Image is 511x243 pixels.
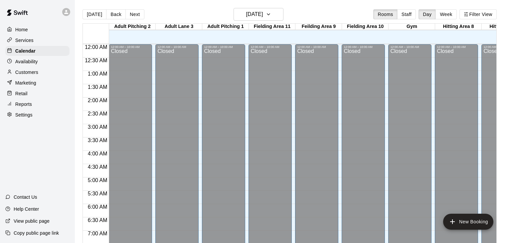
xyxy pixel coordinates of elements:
button: Filter View [459,9,497,19]
a: Calendar [5,46,70,56]
div: 12:00 AM – 10:00 AM [297,45,336,49]
p: Marketing [15,80,36,86]
p: Help Center [14,206,39,212]
div: 12:00 AM – 10:00 AM [437,45,476,49]
div: Feilding Area 9 [295,24,342,30]
span: 4:30 AM [86,164,109,170]
span: 2:30 AM [86,111,109,117]
span: 12:00 AM [83,44,109,50]
button: Week [435,9,456,19]
a: Retail [5,89,70,99]
a: Home [5,25,70,35]
div: Adult Pitching 1 [202,24,249,30]
p: Contact Us [14,194,37,200]
span: 2:00 AM [86,98,109,103]
div: Fielding Area 10 [342,24,389,30]
button: add [443,214,493,230]
a: Settings [5,110,70,120]
span: 5:00 AM [86,177,109,183]
p: Services [15,37,34,44]
div: 12:00 AM – 10:00 AM [390,45,429,49]
span: 4:00 AM [86,151,109,156]
button: Next [125,9,144,19]
p: Reports [15,101,32,108]
p: Settings [15,112,33,118]
button: [DATE] [234,8,283,21]
span: 3:00 AM [86,124,109,130]
button: Day [419,9,436,19]
div: Hitting Area 8 [435,24,482,30]
span: 3:30 AM [86,137,109,143]
span: 1:30 AM [86,84,109,90]
div: Fielding Area 11 [249,24,295,30]
a: Availability [5,57,70,67]
span: 1:00 AM [86,71,109,77]
div: 12:00 AM – 10:00 AM [251,45,290,49]
span: 12:30 AM [83,58,109,63]
p: Copy public page link [14,230,59,236]
h6: [DATE] [246,10,263,19]
div: Adult Pitching 2 [109,24,156,30]
p: Availability [15,58,38,65]
span: 6:30 AM [86,217,109,223]
p: View public page [14,218,50,224]
a: Services [5,35,70,45]
a: Reports [5,99,70,109]
span: 5:30 AM [86,191,109,196]
button: Staff [397,9,416,19]
a: Customers [5,67,70,77]
span: 6:00 AM [86,204,109,210]
div: Gym [389,24,435,30]
div: 12:00 AM – 10:00 AM [157,45,197,49]
p: Home [15,26,28,33]
div: 12:00 AM – 10:00 AM [344,45,383,49]
button: [DATE] [83,9,106,19]
div: 12:00 AM – 10:00 AM [204,45,243,49]
div: Adult Lane 3 [156,24,202,30]
p: Customers [15,69,38,76]
span: 7:00 AM [86,231,109,236]
p: Retail [15,90,28,97]
button: Back [106,9,126,19]
a: Marketing [5,78,70,88]
div: 12:00 AM – 10:00 AM [111,45,150,49]
button: Rooms [373,9,397,19]
p: Calendar [15,48,36,54]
